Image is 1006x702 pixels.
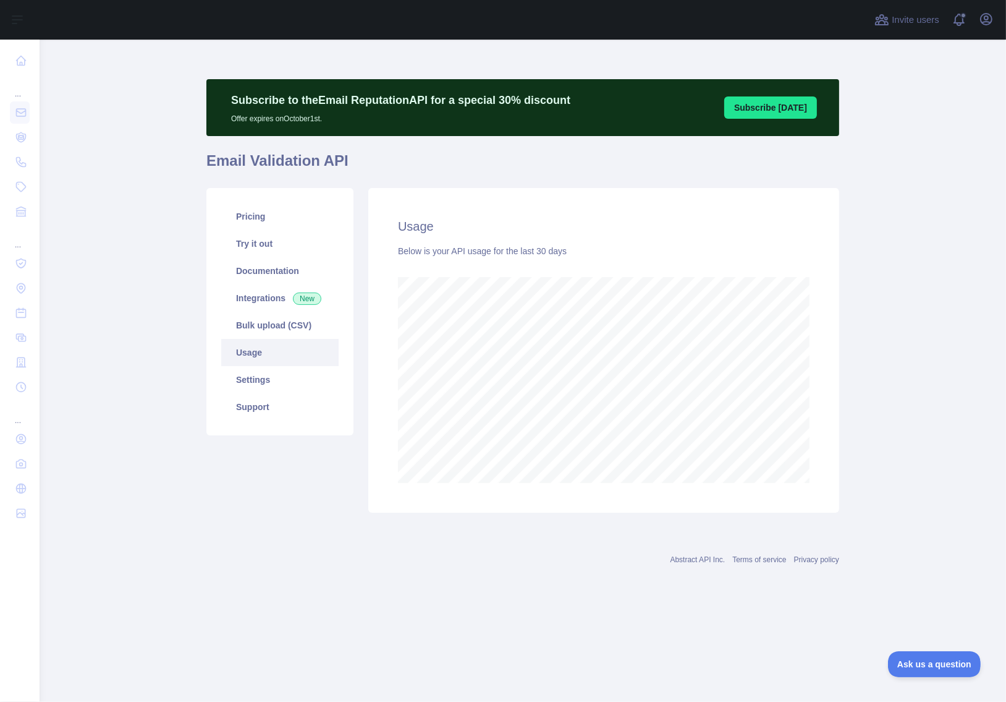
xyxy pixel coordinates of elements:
div: ... [10,401,30,426]
a: Bulk upload (CSV) [221,312,339,339]
div: Below is your API usage for the last 30 days [398,245,809,257]
a: Documentation [221,257,339,285]
h1: Email Validation API [206,151,839,181]
h2: Usage [398,218,809,235]
span: Invite users [892,13,939,27]
a: Settings [221,366,339,393]
p: Subscribe to the Email Reputation API for a special 30 % discount [231,92,570,109]
a: Pricing [221,203,339,230]
iframe: Toggle Customer Support [888,651,981,677]
a: Try it out [221,230,339,257]
div: ... [10,225,30,250]
a: Terms of service [732,555,786,564]
a: Privacy policy [794,555,839,564]
button: Subscribe [DATE] [724,96,817,119]
a: Abstract API Inc. [670,555,725,564]
span: New [293,293,321,305]
a: Support [221,393,339,421]
a: Usage [221,339,339,366]
button: Invite users [872,10,942,30]
a: Integrations New [221,285,339,312]
div: ... [10,74,30,99]
p: Offer expires on October 1st. [231,109,570,124]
